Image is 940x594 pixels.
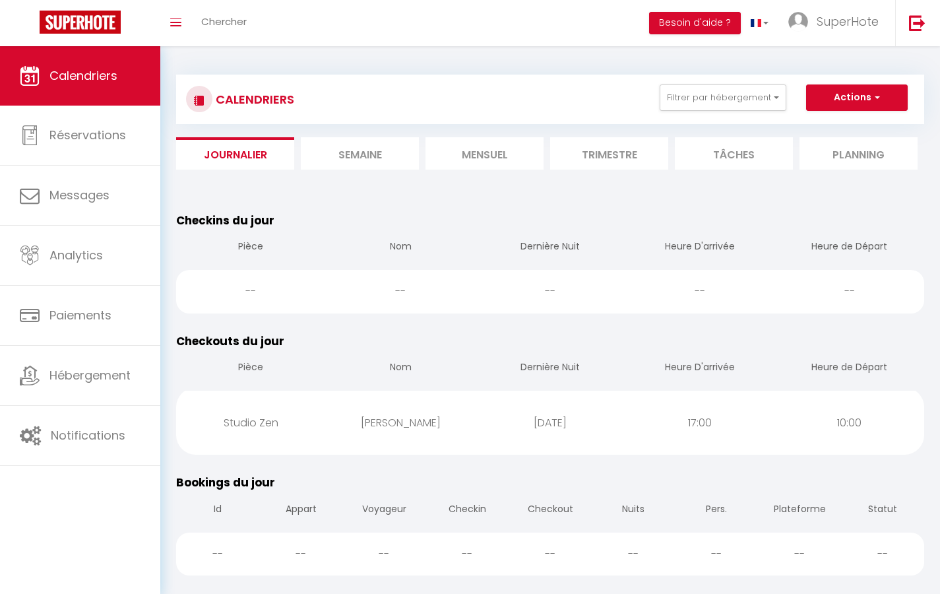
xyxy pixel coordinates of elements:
[758,533,841,576] div: --
[909,15,925,31] img: logout
[176,350,326,387] th: Pièce
[592,533,675,576] div: --
[301,137,419,170] li: Semaine
[476,350,625,387] th: Dernière Nuit
[476,270,625,313] div: --
[758,492,841,529] th: Plateforme
[649,12,741,34] button: Besoin d'aide ?
[342,533,425,576] div: --
[774,350,924,387] th: Heure de Départ
[176,137,294,170] li: Journalier
[774,229,924,267] th: Heure de Départ
[788,12,808,32] img: ...
[817,13,879,30] span: SuperHote
[625,401,774,444] div: 17:00
[51,427,125,444] span: Notifications
[342,492,425,529] th: Voyageur
[675,137,793,170] li: Tâches
[259,533,342,576] div: --
[425,492,509,529] th: Checkin
[176,333,284,349] span: Checkouts du jour
[774,401,924,444] div: 10:00
[49,127,126,143] span: Réservations
[49,187,110,203] span: Messages
[625,350,774,387] th: Heure D'arrivée
[425,533,509,576] div: --
[425,137,544,170] li: Mensuel
[774,270,924,313] div: --
[49,367,131,383] span: Hébergement
[841,533,924,576] div: --
[675,492,758,529] th: Pers.
[326,350,476,387] th: Nom
[40,11,121,34] img: Super Booking
[675,533,758,576] div: --
[592,492,675,529] th: Nuits
[326,229,476,267] th: Nom
[509,533,592,576] div: --
[176,270,326,313] div: --
[476,229,625,267] th: Dernière Nuit
[841,492,924,529] th: Statut
[476,401,625,444] div: [DATE]
[176,213,274,228] span: Checkins du jour
[625,229,774,267] th: Heure D'arrivée
[11,5,50,45] button: Ouvrir le widget de chat LiveChat
[625,270,774,313] div: --
[176,492,259,529] th: Id
[326,401,476,444] div: [PERSON_NAME]
[49,307,111,323] span: Paiements
[201,15,247,28] span: Chercher
[660,84,786,111] button: Filtrer par hébergement
[176,401,326,444] div: Studio Zen
[212,84,294,114] h3: CALENDRIERS
[176,475,275,490] span: Bookings du jour
[326,270,476,313] div: --
[509,492,592,529] th: Checkout
[49,247,103,263] span: Analytics
[176,533,259,576] div: --
[259,492,342,529] th: Appart
[806,84,908,111] button: Actions
[176,229,326,267] th: Pièce
[799,137,918,170] li: Planning
[550,137,668,170] li: Trimestre
[49,67,117,84] span: Calendriers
